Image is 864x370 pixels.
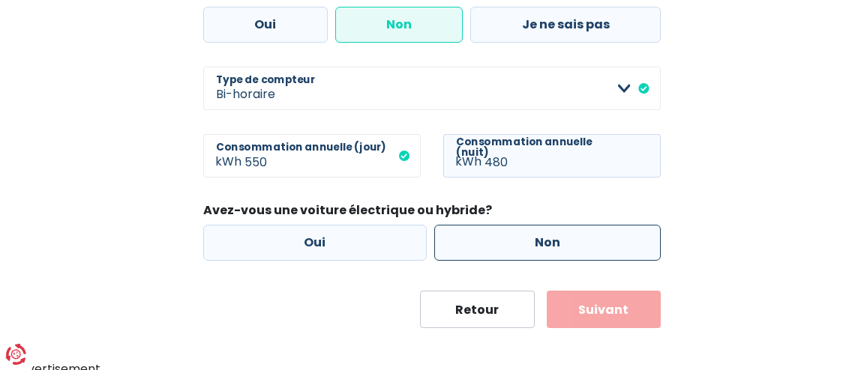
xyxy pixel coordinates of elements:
[335,7,463,43] label: Non
[470,7,661,43] label: Je ne sais pas
[547,291,661,328] button: Suivant
[203,134,244,178] span: kWh
[420,291,535,328] button: Retour
[203,201,661,225] legend: Avez-vous une voiture électrique ou hybride?
[434,225,661,261] label: Non
[443,134,484,178] span: kWh
[203,225,427,261] label: Oui
[203,7,328,43] label: Oui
